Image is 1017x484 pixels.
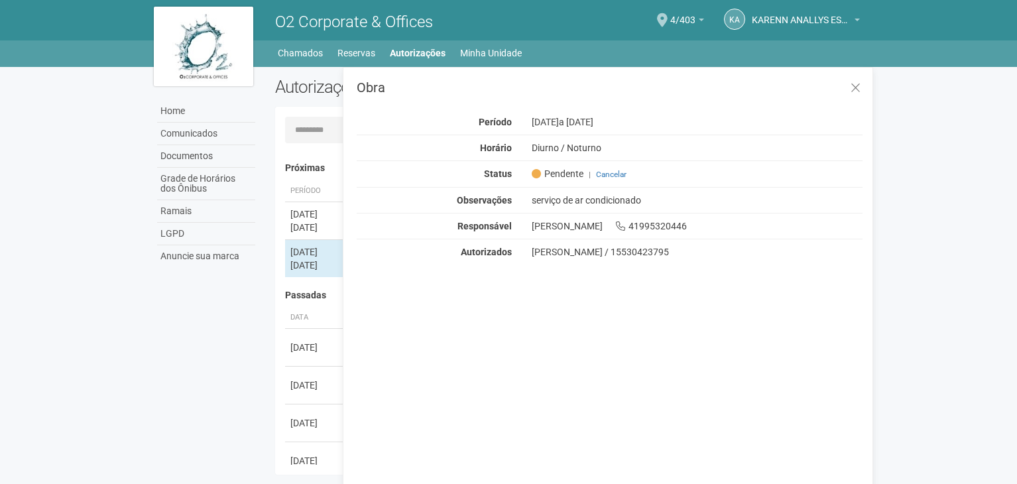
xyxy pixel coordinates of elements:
strong: Horário [480,143,512,153]
span: KARENN ANALLYS ESTELLA [752,2,851,25]
div: [PERSON_NAME] / 15530423795 [532,246,863,258]
div: [DATE] [290,379,339,392]
a: Reservas [337,44,375,62]
h3: Obra [357,81,863,94]
strong: Status [484,168,512,179]
strong: Autorizados [461,247,512,257]
img: logo.jpg [154,7,253,86]
div: [DATE] [290,245,339,259]
div: [DATE] [522,116,872,128]
a: Anuncie sua marca [157,245,255,267]
a: 4/403 [670,17,704,27]
div: [PERSON_NAME] 41995320446 [522,220,872,232]
a: Home [157,100,255,123]
a: Minha Unidade [460,44,522,62]
th: Data [285,307,345,329]
span: Pendente [532,168,583,180]
h4: Passadas [285,290,853,300]
a: LGPD [157,223,255,245]
strong: Responsável [457,221,512,231]
div: serviço de ar condicionado [522,194,872,206]
strong: Período [479,117,512,127]
span: | [589,170,591,179]
span: O2 Corporate & Offices [275,13,433,31]
a: Autorizações [390,44,446,62]
a: Comunicados [157,123,255,145]
a: Ramais [157,200,255,223]
a: Grade de Horários dos Ônibus [157,168,255,200]
div: [DATE] [290,221,339,234]
a: KA [724,9,745,30]
strong: Observações [457,195,512,206]
div: [DATE] [290,416,339,430]
div: [DATE] [290,454,339,467]
div: [DATE] [290,208,339,221]
a: KARENN ANALLYS ESTELLA [752,17,860,27]
a: Documentos [157,145,255,168]
span: a [DATE] [559,117,593,127]
a: Chamados [278,44,323,62]
div: [DATE] [290,259,339,272]
div: [DATE] [290,341,339,354]
span: 4/403 [670,2,695,25]
h2: Autorizações [275,77,559,97]
th: Período [285,180,345,202]
h4: Próximas [285,163,853,173]
a: Cancelar [596,170,627,179]
div: Diurno / Noturno [522,142,872,154]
